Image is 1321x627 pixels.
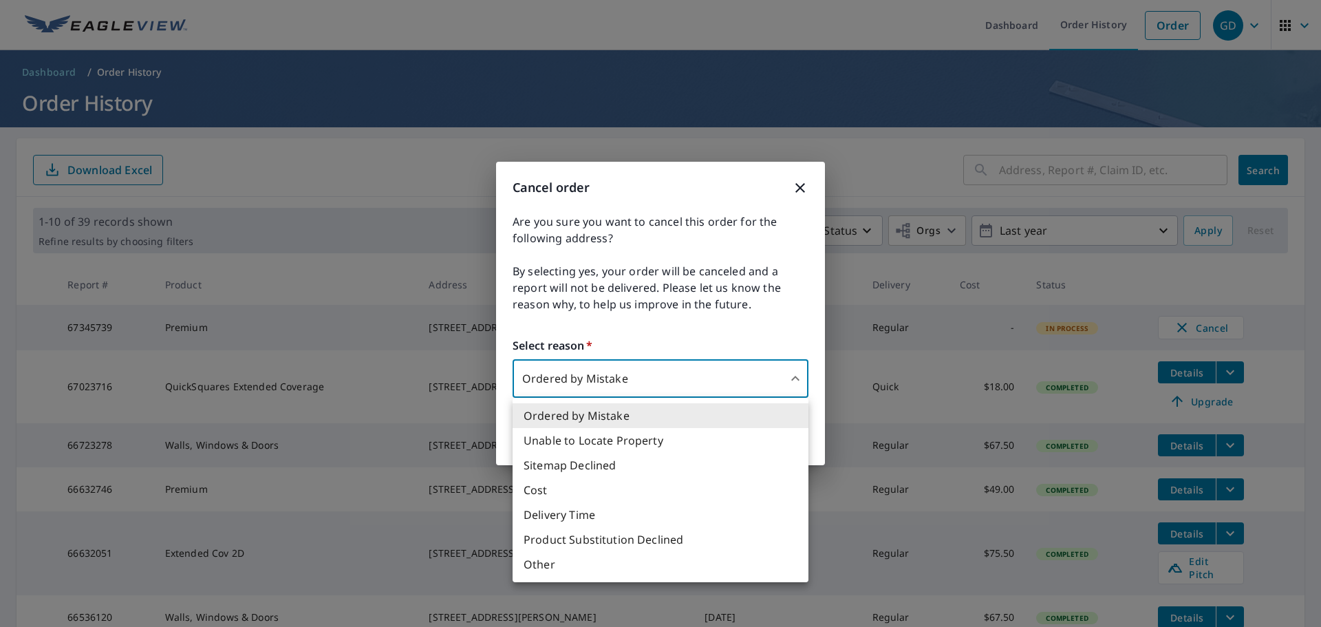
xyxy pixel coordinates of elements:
li: Delivery Time [513,502,808,527]
li: Cost [513,478,808,502]
li: Product Substitution Declined [513,527,808,552]
li: Sitemap Declined [513,453,808,478]
li: Unable to Locate Property [513,428,808,453]
li: Other [513,552,808,577]
li: Ordered by Mistake [513,403,808,428]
